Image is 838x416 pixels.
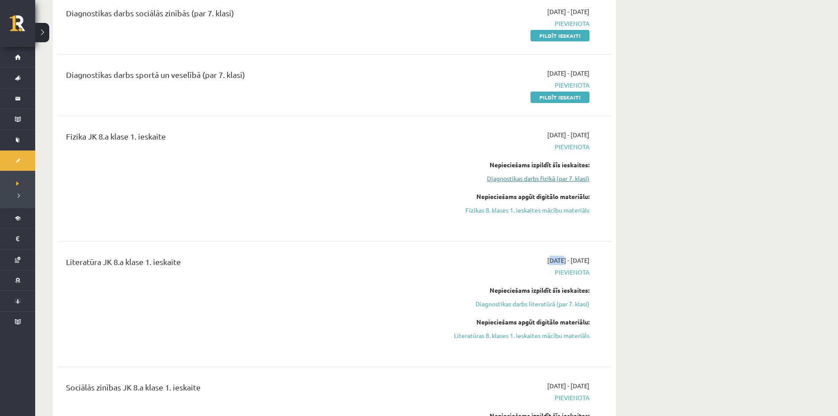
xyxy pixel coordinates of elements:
a: Pildīt ieskaiti [531,30,589,41]
span: [DATE] - [DATE] [547,130,589,140]
span: Pievienota [424,268,589,277]
div: Fizika JK 8.a klase 1. ieskaite [66,130,410,147]
a: Diagnostikas darbs literatūrā (par 7. klasi) [424,299,589,309]
a: Fizikas 8. klases 1. ieskaites mācību materiāls [424,206,589,215]
span: Pievienota [424,393,589,402]
div: Nepieciešams apgūt digitālo materiālu: [424,192,589,201]
span: Pievienota [424,142,589,151]
div: Nepieciešams izpildīt šīs ieskaites: [424,286,589,295]
span: [DATE] - [DATE] [547,69,589,78]
span: [DATE] - [DATE] [547,7,589,16]
span: [DATE] - [DATE] [547,256,589,265]
span: Pievienota [424,81,589,90]
div: Nepieciešams apgūt digitālo materiālu: [424,317,589,327]
a: Rīgas 1. Tālmācības vidusskola [10,15,35,37]
div: Diagnostikas darbs sportā un veselībā (par 7. klasi) [66,69,410,85]
div: Diagnostikas darbs sociālās zinībās (par 7. klasi) [66,7,410,23]
a: Diagnostikas darbs fizikā (par 7. klasi) [424,174,589,183]
a: Pildīt ieskaiti [531,92,589,103]
span: [DATE] - [DATE] [547,381,589,390]
span: Pievienota [424,19,589,28]
div: Sociālās zinības JK 8.a klase 1. ieskaite [66,381,410,398]
a: Literatūras 8. klases 1. ieskaites mācību materiāls [424,331,589,340]
div: Nepieciešams izpildīt šīs ieskaites: [424,160,589,169]
div: Literatūra JK 8.a klase 1. ieskaite [66,256,410,272]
